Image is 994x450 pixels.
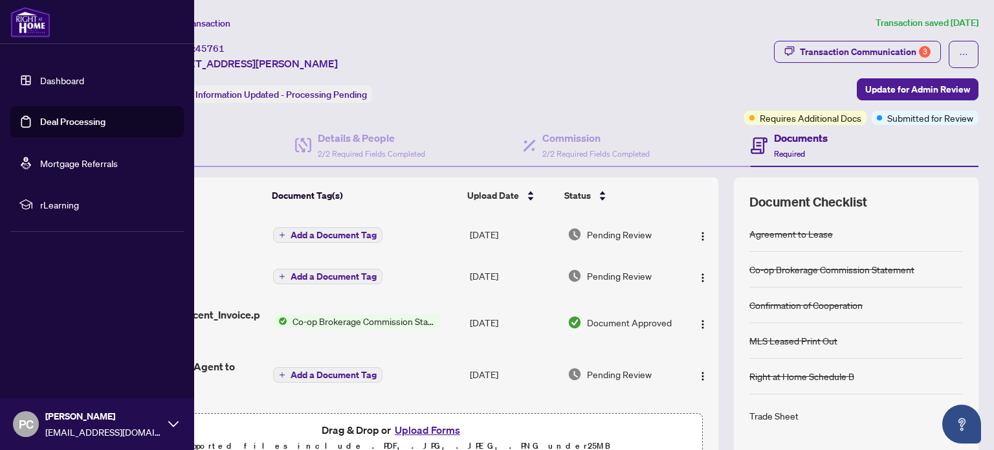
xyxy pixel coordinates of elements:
span: 2/2 Required Fields Completed [318,149,425,159]
button: Status IconCo-op Brokerage Commission Statement [273,314,441,328]
div: Confirmation of Cooperation [749,298,863,312]
span: Co-op Brokerage Commission Statement [287,314,441,328]
img: Document Status [568,269,582,283]
button: Update for Admin Review [857,78,978,100]
span: Add a Document Tag [291,231,377,240]
span: Update for Admin Review [865,79,970,100]
span: Information Updated - Processing Pending [195,89,367,100]
div: MLS Leased Print Out [749,333,837,348]
button: Logo [692,224,713,245]
a: Dashboard [40,74,84,86]
h4: Details & People [318,130,425,146]
span: 2/2 Required Fields Completed [542,149,650,159]
button: Add a Document Tag [273,268,382,285]
span: PC [19,415,34,433]
button: Add a Document Tag [273,227,382,243]
h4: Documents [774,130,828,146]
button: Add a Document Tag [273,227,382,243]
button: Add a Document Tag [273,367,382,383]
span: [EMAIL_ADDRESS][DOMAIN_NAME] [45,425,162,439]
span: [STREET_ADDRESS][PERSON_NAME] [160,56,338,71]
th: Status [559,177,680,214]
span: Document Checklist [749,193,867,211]
a: Deal Processing [40,116,105,128]
button: Logo [692,265,713,286]
span: Add a Document Tag [291,370,377,379]
button: Logo [692,312,713,333]
img: Logo [698,231,708,242]
span: plus [279,273,285,280]
td: [DATE] [465,297,562,348]
div: Co-op Brokerage Commission Statement [749,262,914,276]
span: Pending Review [587,227,652,242]
td: [DATE] [465,214,562,255]
th: Document Tag(s) [267,177,463,214]
span: ellipsis [959,50,968,59]
button: Open asap [942,405,981,444]
img: Logo [698,273,708,283]
th: Upload Date [462,177,558,214]
img: logo [10,6,50,38]
span: View Transaction [161,17,230,29]
span: Pending Review [587,269,652,283]
img: Logo [698,319,708,330]
a: Mortgage Referrals [40,157,118,169]
span: plus [279,372,285,378]
span: Document Approved [587,315,672,330]
img: Status Icon [273,314,287,328]
span: 45761 [195,43,225,54]
div: Right at Home Schedule B [749,369,854,383]
article: Transaction saved [DATE] [876,16,978,30]
div: 3 [919,46,931,58]
span: rLearning [40,197,175,212]
button: Transaction Communication3 [774,41,941,63]
img: Logo [698,371,708,381]
div: Trade Sheet [749,409,799,423]
td: [DATE] [465,348,562,400]
button: Upload Forms [391,422,464,438]
img: Document Status [568,367,582,381]
div: Transaction Communication [800,41,931,62]
span: Add a Document Tag [291,272,377,281]
button: Add a Document Tag [273,269,382,284]
span: Required [774,149,805,159]
img: Document Status [568,315,582,330]
span: Pending Review [587,367,652,381]
span: Requires Additional Docs [760,111,861,125]
span: Submitted for Review [887,111,973,125]
div: Status: [160,85,372,103]
td: [DATE] [465,255,562,297]
button: Logo [692,364,713,385]
span: Status [564,188,591,203]
div: Agreement to Lease [749,227,833,241]
span: plus [279,232,285,238]
span: [PERSON_NAME] [45,409,162,423]
span: Drag & Drop or [322,422,464,438]
h4: Commission [542,130,650,146]
span: Upload Date [467,188,519,203]
button: Add a Document Tag [273,366,382,383]
img: Document Status [568,227,582,242]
